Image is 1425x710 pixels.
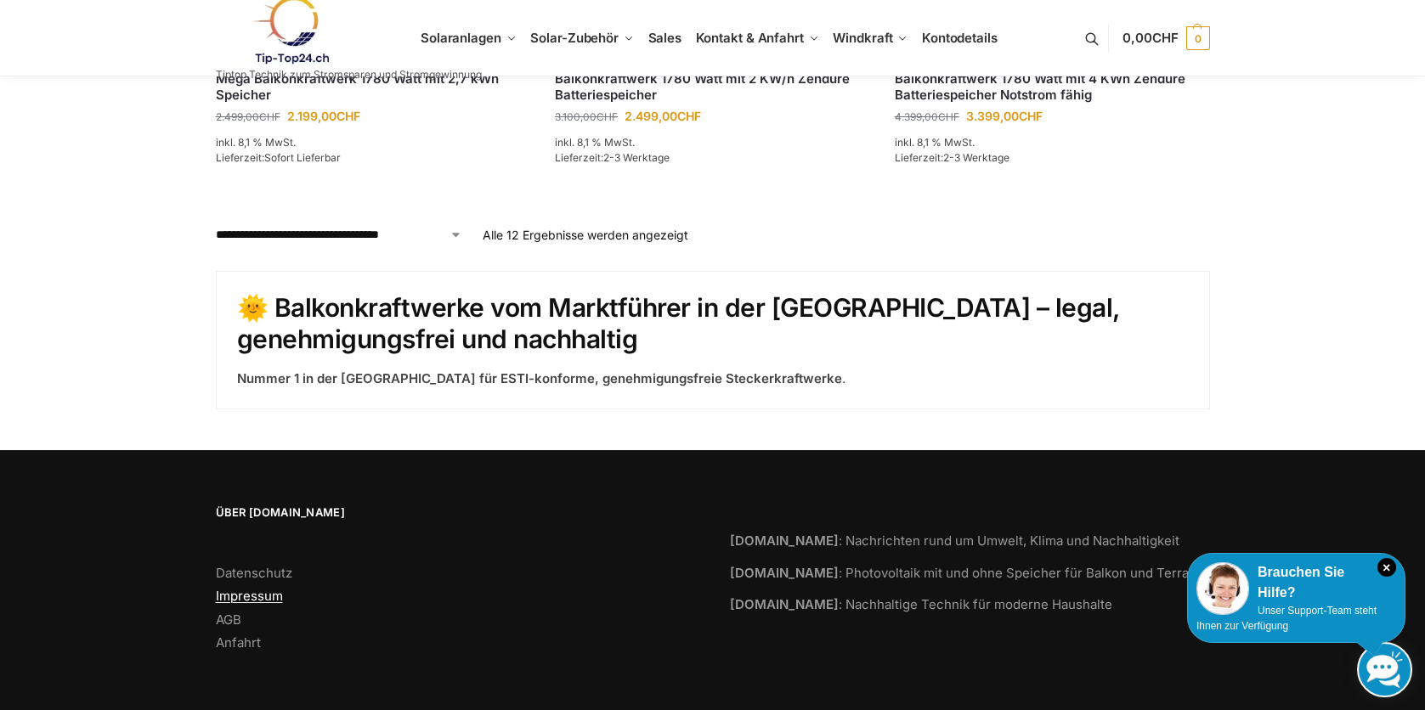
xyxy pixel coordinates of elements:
span: Sofort Lieferbar [264,151,341,164]
span: CHF [1019,109,1043,123]
a: 0,00CHF 0 [1122,13,1209,64]
a: [DOMAIN_NAME]: Nachrichten rund um Umwelt, Klima und Nachhaltigkeit [730,532,1179,549]
strong: [DOMAIN_NAME] [730,532,839,549]
span: CHF [1152,30,1179,46]
a: Mega Balkonkraftwerk 1780 Watt mit 2,7 kWh Speicher [216,70,530,104]
p: Tiptop Technik zum Stromsparen und Stromgewinnung [216,70,482,80]
span: Kontodetails [922,30,998,46]
strong: Nummer 1 in der [GEOGRAPHIC_DATA] für ESTI-konforme, genehmigungsfreie Steckerkraftwerke [237,370,842,386]
span: 2-3 Werktage [603,151,670,164]
strong: [DOMAIN_NAME] [730,565,839,581]
span: 0,00 [1122,30,1178,46]
select: Shop-Reihenfolge [216,226,462,244]
span: Lieferzeit: [216,151,341,164]
span: CHF [597,110,618,123]
span: Solaranlagen [421,30,501,46]
div: Brauchen Sie Hilfe? [1196,562,1396,603]
p: inkl. 8,1 % MwSt. [216,135,530,150]
bdi: 4.399,00 [895,110,959,123]
h2: 🌞 Balkonkraftwerke vom Marktführer in der [GEOGRAPHIC_DATA] – legal, genehmigungsfrei und nachhaltig [237,292,1189,356]
a: Datenschutz [216,565,292,581]
span: Kontakt & Anfahrt [696,30,804,46]
bdi: 2.199,00 [287,109,360,123]
p: . [237,369,1189,389]
span: Lieferzeit: [555,151,670,164]
p: inkl. 8,1 % MwSt. [895,135,1209,150]
i: Schließen [1377,558,1396,577]
span: CHF [938,110,959,123]
span: CHF [336,109,360,123]
span: CHF [677,109,701,123]
strong: [DOMAIN_NAME] [730,596,839,612]
a: Balkonkraftwerk 1780 Watt mit 2 KW/h Zendure Batteriespeicher [555,70,869,104]
p: inkl. 8,1 % MwSt. [555,135,869,150]
a: AGB [216,611,241,628]
a: [DOMAIN_NAME]: Nachhaltige Technik für moderne Haushalte [730,596,1112,612]
bdi: 2.499,00 [216,110,280,123]
bdi: 3.399,00 [966,109,1043,123]
bdi: 3.100,00 [555,110,618,123]
span: Windkraft [833,30,892,46]
a: Balkonkraftwerk 1780 Watt mit 4 KWh Zendure Batteriespeicher Notstrom fähig [895,70,1209,104]
a: Anfahrt [216,634,261,651]
span: Unser Support-Team steht Ihnen zur Verfügung [1196,605,1377,632]
a: Impressum [216,588,283,604]
a: [DOMAIN_NAME]: Photovoltaik mit und ohne Speicher für Balkon und Terrasse [730,565,1210,581]
span: Solar-Zubehör [530,30,619,46]
span: 0 [1186,26,1210,50]
span: Über [DOMAIN_NAME] [216,504,696,521]
span: 2-3 Werktage [943,151,1009,164]
span: Lieferzeit: [895,151,1009,164]
span: Sales [648,30,682,46]
p: Alle 12 Ergebnisse werden angezeigt [483,226,688,244]
img: Customer service [1196,562,1249,615]
span: CHF [259,110,280,123]
bdi: 2.499,00 [625,109,701,123]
